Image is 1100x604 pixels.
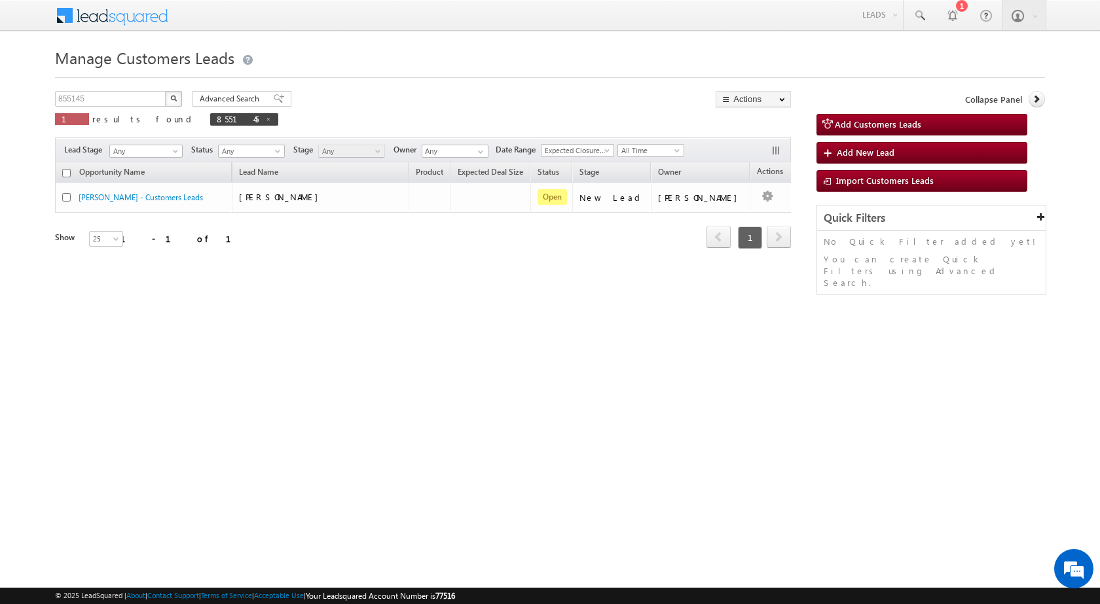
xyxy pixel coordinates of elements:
[17,121,239,392] textarea: Type your message and hit 'Enter'
[109,145,183,158] a: Any
[817,205,1046,231] div: Quick Filters
[541,144,614,157] a: Expected Closure Date
[147,591,199,599] a: Contact Support
[254,591,304,599] a: Acceptable Use
[579,167,599,177] span: Stage
[579,192,645,204] div: New Lead
[716,91,791,107] button: Actions
[658,192,744,204] div: [PERSON_NAME]
[62,169,71,177] input: Check all records
[422,145,488,158] input: Type to Search
[750,164,790,181] span: Actions
[458,167,523,177] span: Expected Deal Size
[90,233,124,245] span: 25
[232,165,285,182] span: Lead Name
[306,591,455,601] span: Your Leadsquared Account Number is
[79,167,145,177] span: Opportunity Name
[541,145,610,156] span: Expected Closure Date
[531,165,566,182] a: Status
[55,47,234,68] span: Manage Customers Leads
[79,192,203,202] a: [PERSON_NAME] - Customers Leads
[64,144,107,156] span: Lead Stage
[738,226,762,249] span: 1
[215,7,246,38] div: Minimize live chat window
[319,145,381,157] span: Any
[965,94,1022,105] span: Collapse Panel
[416,167,443,177] span: Product
[451,165,530,182] a: Expected Deal Size
[767,227,791,248] a: next
[200,93,263,105] span: Advanced Search
[767,226,791,248] span: next
[55,590,455,602] span: © 2025 LeadSquared | | | | |
[706,226,731,248] span: prev
[835,118,921,130] span: Add Customers Leads
[191,144,218,156] span: Status
[471,145,487,158] a: Show All Items
[824,236,1039,247] p: No Quick Filter added yet!
[837,147,894,158] span: Add New Lead
[120,231,247,246] div: 1 - 1 of 1
[68,69,220,86] div: Chat with us now
[706,227,731,248] a: prev
[110,145,178,157] span: Any
[394,144,422,156] span: Owner
[219,145,281,157] span: Any
[89,231,123,247] a: 25
[170,95,177,101] img: Search
[318,145,385,158] a: Any
[217,113,259,124] span: 855145
[178,403,238,421] em: Start Chat
[62,113,82,124] span: 1
[73,165,151,182] a: Opportunity Name
[618,145,680,156] span: All Time
[658,167,681,177] span: Owner
[617,144,684,157] a: All Time
[573,165,606,182] a: Stage
[538,189,567,205] span: Open
[218,145,285,158] a: Any
[824,253,1039,289] p: You can create Quick Filters using Advanced Search.
[22,69,55,86] img: d_60004797649_company_0_60004797649
[201,591,252,599] a: Terms of Service
[435,591,455,601] span: 77516
[126,591,145,599] a: About
[55,232,79,243] div: Show
[239,191,325,202] span: [PERSON_NAME]
[836,175,934,186] span: Import Customers Leads
[92,113,196,124] span: results found
[293,144,318,156] span: Stage
[496,144,541,156] span: Date Range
